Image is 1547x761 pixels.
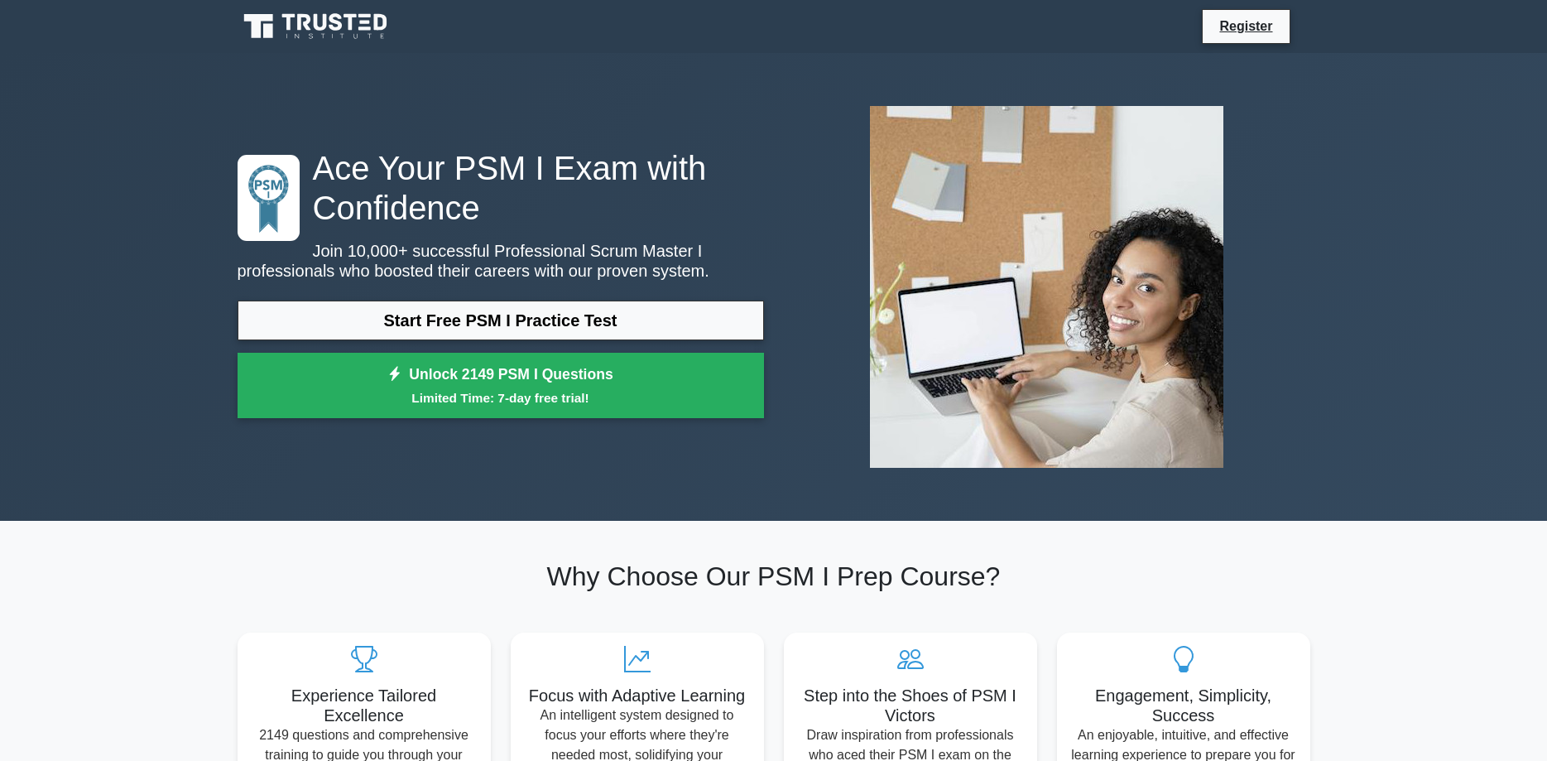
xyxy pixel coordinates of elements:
h5: Engagement, Simplicity, Success [1070,686,1297,725]
p: Join 10,000+ successful Professional Scrum Master I professionals who boosted their careers with ... [238,241,764,281]
a: Unlock 2149 PSM I QuestionsLimited Time: 7-day free trial! [238,353,764,419]
h1: Ace Your PSM I Exam with Confidence [238,148,764,228]
h5: Focus with Adaptive Learning [524,686,751,706]
small: Limited Time: 7-day free trial! [258,388,743,407]
h5: Step into the Shoes of PSM I Victors [797,686,1024,725]
h2: Why Choose Our PSM I Prep Course? [238,561,1310,592]
a: Register [1209,16,1282,36]
a: Start Free PSM I Practice Test [238,301,764,340]
h5: Experience Tailored Excellence [251,686,478,725]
